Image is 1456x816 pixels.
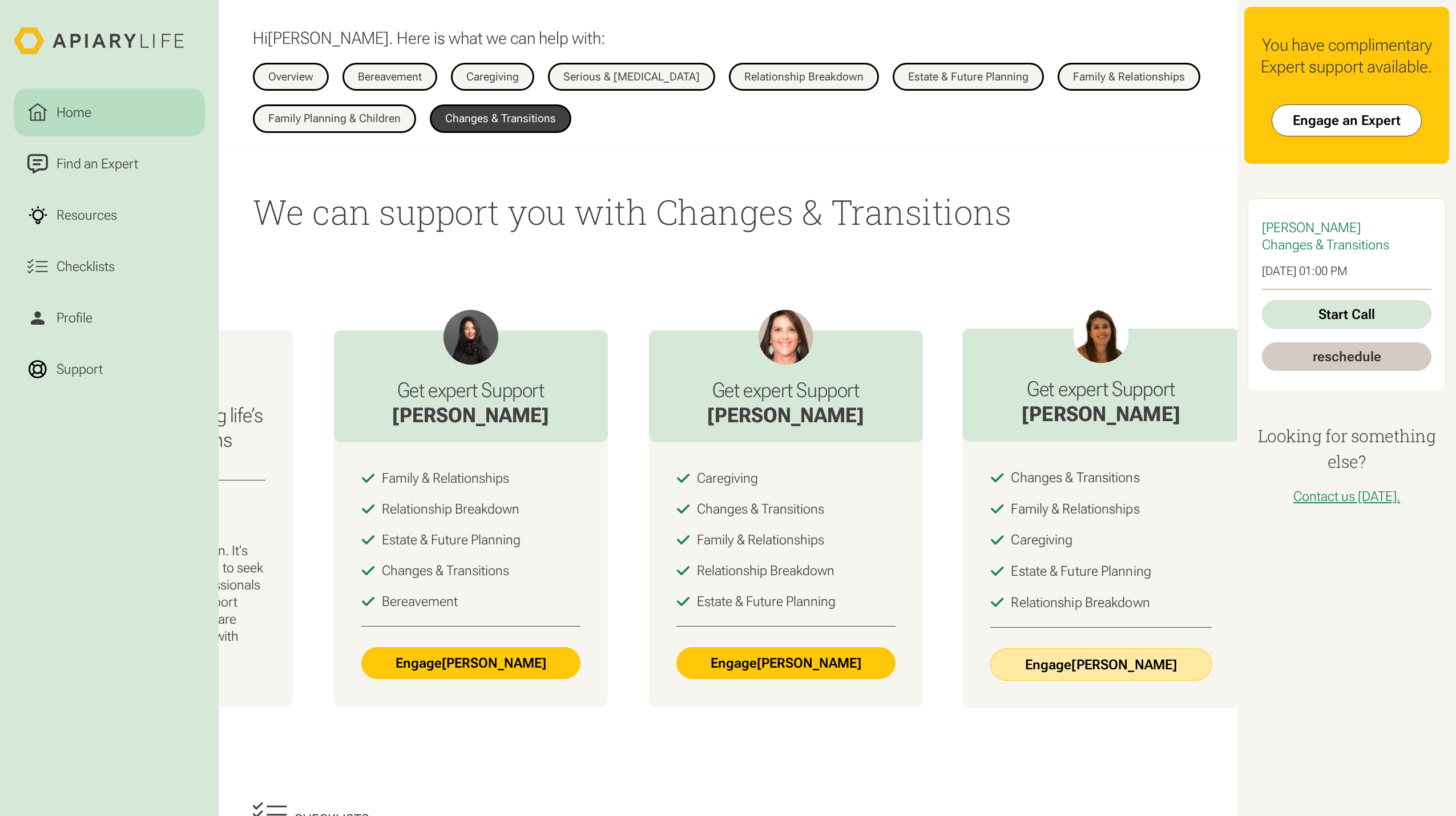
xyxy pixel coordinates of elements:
[697,500,824,518] div: Changes & Transitions
[1244,423,1449,474] h4: Looking for something else?
[53,205,120,225] div: Resources
[342,63,437,91] a: Bereavement
[14,345,205,393] a: Support
[382,531,521,548] div: Estate & Future Planning
[382,593,458,610] div: Bereavement
[268,113,401,124] div: Family Planning & Children
[1011,594,1150,611] div: Relationship Breakdown
[1262,220,1361,236] span: [PERSON_NAME]
[990,648,1212,681] a: Engage[PERSON_NAME]
[548,63,715,91] a: Serious & [MEDICAL_DATA]
[1011,532,1072,549] div: Caregiving
[451,63,534,91] a: Caregiving
[14,191,205,239] a: Resources
[53,256,118,277] div: Checklists
[14,243,205,290] a: Checklists
[1022,402,1180,427] div: [PERSON_NAME]
[14,88,205,136] a: Home
[1262,342,1431,371] a: reschedule
[268,28,389,48] span: [PERSON_NAME]
[382,500,519,518] div: Relationship Breakdown
[392,403,549,429] div: [PERSON_NAME]
[382,562,509,579] div: Changes & Transitions
[1272,104,1422,136] a: Engage an Expert
[697,593,836,610] div: Estate & Future Planning
[1011,500,1139,518] div: Family & Relationships
[53,308,96,328] div: Profile
[253,104,416,133] a: Family Planning & Children
[382,470,509,487] div: Family & Relationships
[697,531,824,548] div: Family & Relationships
[1258,34,1435,77] div: You have complimentary Expert support available.
[1058,63,1200,91] a: Family & Relationships
[430,104,571,133] a: Changes & Transitions
[697,562,834,579] div: Relationship Breakdown
[1073,71,1185,83] div: Family & Relationships
[445,113,556,124] div: Changes & Transitions
[744,71,864,83] div: Relationship Breakdown
[563,71,700,83] div: Serious & [MEDICAL_DATA]
[14,294,205,342] a: Profile
[392,378,549,403] h3: Get expert Support
[253,63,329,91] a: Overview
[253,188,1204,235] h1: We can support you with Changes & Transitions
[1262,264,1431,278] div: [DATE] 01:00 PM
[1293,488,1400,504] a: Contact us [DATE].
[53,153,142,174] div: Find an Expert
[53,359,106,379] div: Support
[253,27,606,49] p: Hi . Here is what we can help with:
[361,647,580,679] a: Engage[PERSON_NAME]
[1011,563,1151,580] div: Estate & Future Planning
[53,102,95,123] div: Home
[358,71,422,83] div: Bereavement
[707,403,864,429] div: [PERSON_NAME]
[466,71,519,83] div: Caregiving
[893,63,1044,91] a: Estate & Future Planning
[14,140,205,188] a: Find an Expert
[1262,300,1431,329] a: Start Call
[676,647,896,679] a: Engage[PERSON_NAME]
[697,470,758,487] div: Caregiving
[1262,237,1389,253] span: Changes & Transitions
[729,63,879,91] a: Relationship Breakdown
[1022,377,1180,402] h3: Get expert Support
[908,71,1029,83] div: Estate & Future Planning
[707,378,864,403] h3: Get expert Support
[1011,469,1139,486] div: Changes & Transitions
